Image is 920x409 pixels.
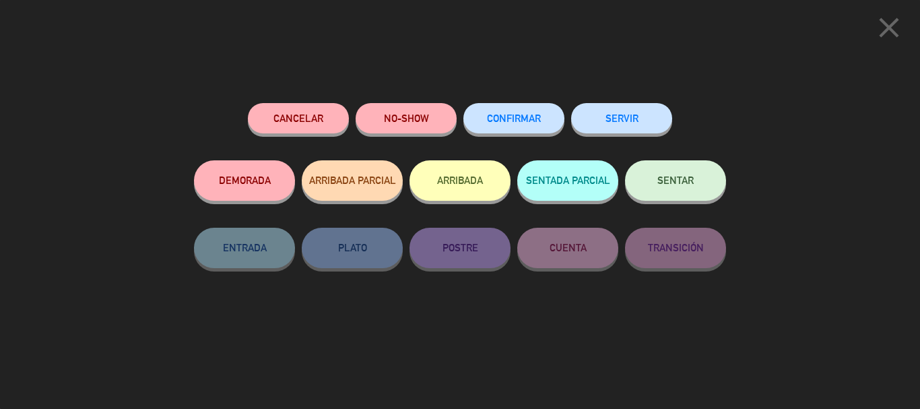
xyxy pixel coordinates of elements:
[517,160,618,201] button: SENTADA PARCIAL
[487,113,541,124] span: CONFIRMAR
[625,228,726,268] button: TRANSICIÓN
[625,160,726,201] button: SENTAR
[463,103,564,133] button: CONFIRMAR
[409,228,511,268] button: POSTRE
[194,228,295,268] button: ENTRADA
[872,11,906,44] i: close
[657,175,694,186] span: SENTAR
[409,160,511,201] button: ARRIBADA
[868,10,910,50] button: close
[302,160,403,201] button: ARRIBADA PARCIAL
[517,228,618,268] button: CUENTA
[302,228,403,268] button: PLATO
[248,103,349,133] button: Cancelar
[571,103,672,133] button: SERVIR
[309,175,396,186] span: ARRIBADA PARCIAL
[194,160,295,201] button: DEMORADA
[356,103,457,133] button: NO-SHOW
